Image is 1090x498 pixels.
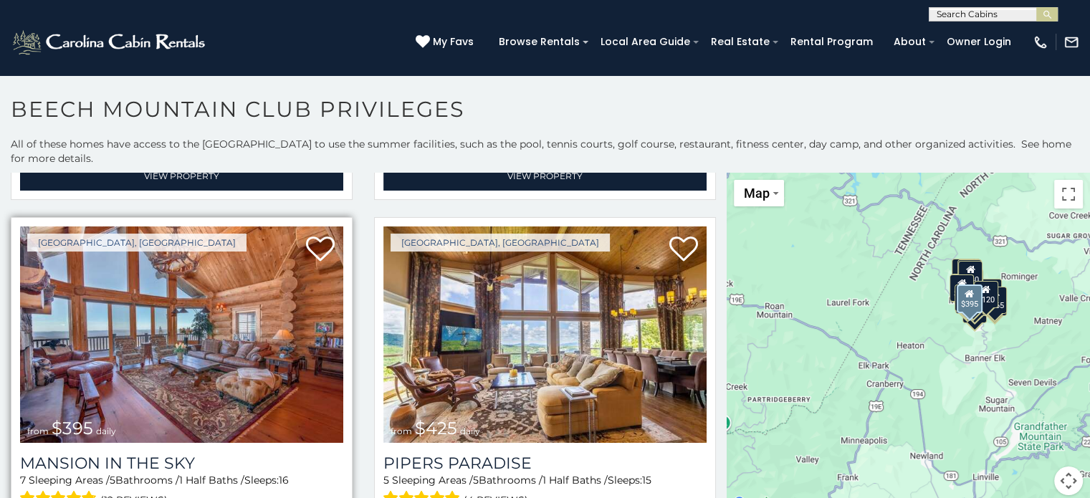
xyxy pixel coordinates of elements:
div: $300 [955,284,979,312]
button: Change map style [734,180,784,206]
a: Local Area Guide [593,31,697,53]
img: Mansion In The Sky [20,226,343,443]
span: $395 [52,418,93,439]
a: Browse Rentals [492,31,587,53]
span: 5 [383,474,389,487]
a: Pipers Paradise from $425 daily [383,226,707,443]
a: Rental Program [783,31,880,53]
span: from [391,426,412,436]
div: $325 [957,259,982,287]
a: My Favs [416,34,477,50]
span: 5 [473,474,479,487]
a: Mansion In The Sky from $395 daily [20,226,343,443]
span: 16 [279,474,289,487]
a: View Property [20,161,343,191]
a: [GEOGRAPHIC_DATA], [GEOGRAPHIC_DATA] [391,234,610,252]
div: $200 [977,279,1002,306]
a: Add to favorites [306,235,335,265]
img: Pipers Paradise [383,226,707,443]
a: Mansion In The Sky [20,454,343,473]
a: Pipers Paradise [383,454,707,473]
img: phone-regular-white.png [1033,34,1048,50]
img: White-1-2.png [11,28,209,57]
span: $425 [415,418,457,439]
img: mail-regular-white.png [1063,34,1079,50]
a: View Property [383,161,707,191]
a: About [886,31,933,53]
a: Add to favorites [669,235,698,265]
div: $165 [983,287,1007,314]
span: My Favs [433,34,474,49]
span: daily [460,426,480,436]
span: from [27,426,49,436]
span: 15 [642,474,651,487]
span: daily [96,426,116,436]
div: $120 [973,281,998,308]
span: 1 Half Baths / [542,474,608,487]
a: Real Estate [704,31,777,53]
a: Owner Login [940,31,1018,53]
button: Toggle fullscreen view [1054,180,1083,209]
button: Map camera controls [1054,466,1083,495]
div: $395 [956,284,982,313]
span: Map [744,186,770,201]
div: $150 [951,259,975,286]
span: 7 [20,474,26,487]
div: $425 [950,274,974,302]
span: 1 Half Baths / [179,474,244,487]
span: 5 [110,474,115,487]
div: $240 [958,261,983,288]
a: [GEOGRAPHIC_DATA], [GEOGRAPHIC_DATA] [27,234,247,252]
